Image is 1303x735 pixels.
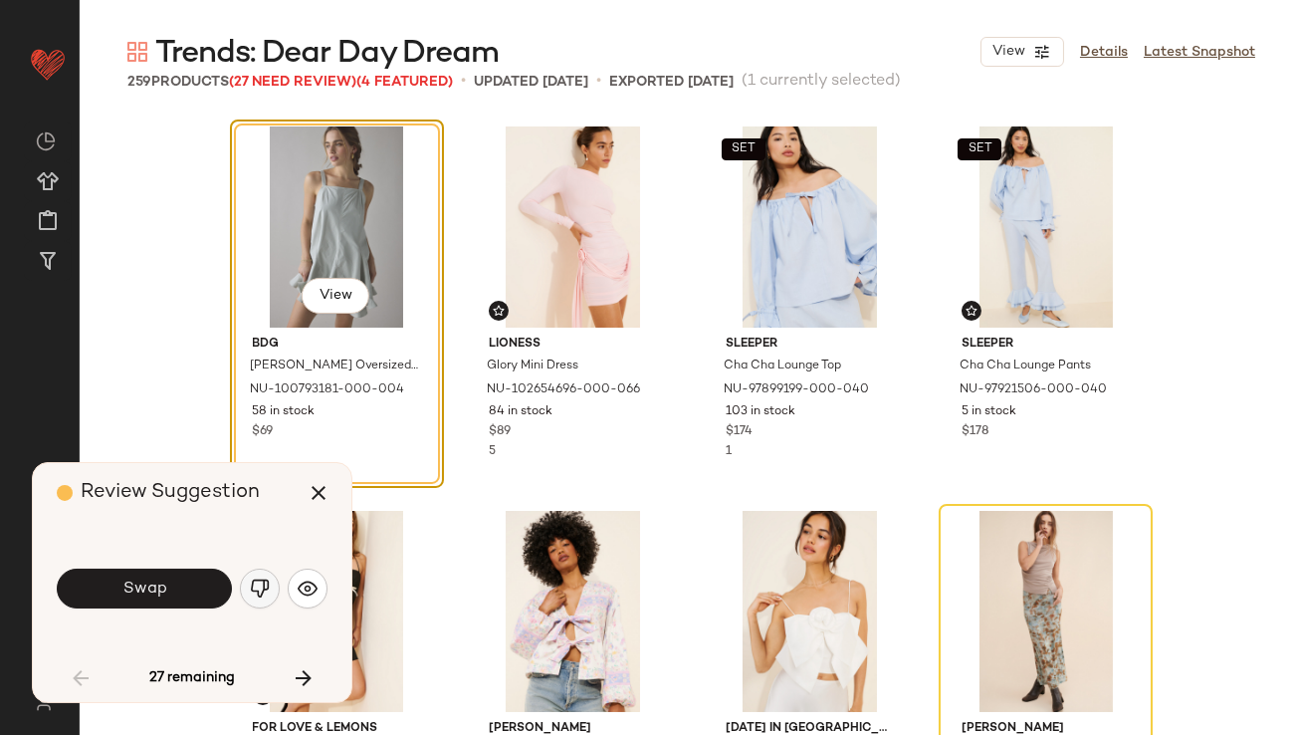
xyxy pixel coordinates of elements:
[24,695,63,711] img: svg%3e
[742,70,901,94] span: (1 currently selected)
[946,511,1146,712] img: 87589503_000_b
[596,70,601,94] span: •
[960,358,1091,375] span: Cha Cha Lounge Pants
[474,72,588,93] p: updated [DATE]
[251,358,419,375] span: [PERSON_NAME] Oversized Pleated Swing Mini Dress
[356,75,453,90] span: (4 Featured)
[121,580,166,599] span: Swap
[710,511,910,712] img: 89476154_010_b
[726,403,795,421] span: 103 in stock
[298,579,318,599] img: svg%3e
[319,288,352,304] span: View
[28,44,68,84] img: heart_red.DM2ytmEG.svg
[473,126,673,328] img: 102654696_066_b
[493,305,505,317] img: svg%3e
[229,75,356,90] span: (27 Need Review)
[127,72,453,93] div: Products
[149,669,235,687] span: 27 remaining
[250,579,270,599] img: svg%3e
[962,403,1016,421] span: 5 in stock
[489,423,511,441] span: $89
[473,511,673,712] img: 100254655_000_b
[726,445,732,458] span: 1
[237,126,437,328] img: 100793181_004_b2
[609,72,734,93] p: Exported [DATE]
[962,336,1130,354] span: Sleeper
[724,381,869,399] span: NU-97899199-000-040
[991,44,1025,60] span: View
[958,138,1001,160] button: SET
[302,278,369,314] button: View
[81,482,260,503] span: Review Suggestion
[724,358,841,375] span: Cha Cha Lounge Top
[1144,42,1255,63] a: Latest Snapshot
[489,336,657,354] span: Lioness
[57,569,232,609] button: Swap
[722,138,765,160] button: SET
[155,34,499,74] span: Trends: Dear Day Dream
[127,75,151,90] span: 259
[960,381,1107,399] span: NU-97921506-000-040
[968,142,992,156] span: SET
[127,42,147,62] img: svg%3e
[461,70,466,94] span: •
[489,445,496,458] span: 5
[1080,42,1128,63] a: Details
[726,336,894,354] span: Sleeper
[726,423,753,441] span: $174
[966,305,977,317] img: svg%3e
[487,358,578,375] span: Glory Mini Dress
[731,142,756,156] span: SET
[946,126,1146,328] img: 97921506_040_b10
[710,126,910,328] img: 97899199_040_b
[980,37,1064,67] button: View
[962,423,988,441] span: $178
[36,131,56,151] img: svg%3e
[487,381,640,399] span: NU-102654696-000-066
[251,381,405,399] span: NU-100793181-000-004
[489,403,552,421] span: 84 in stock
